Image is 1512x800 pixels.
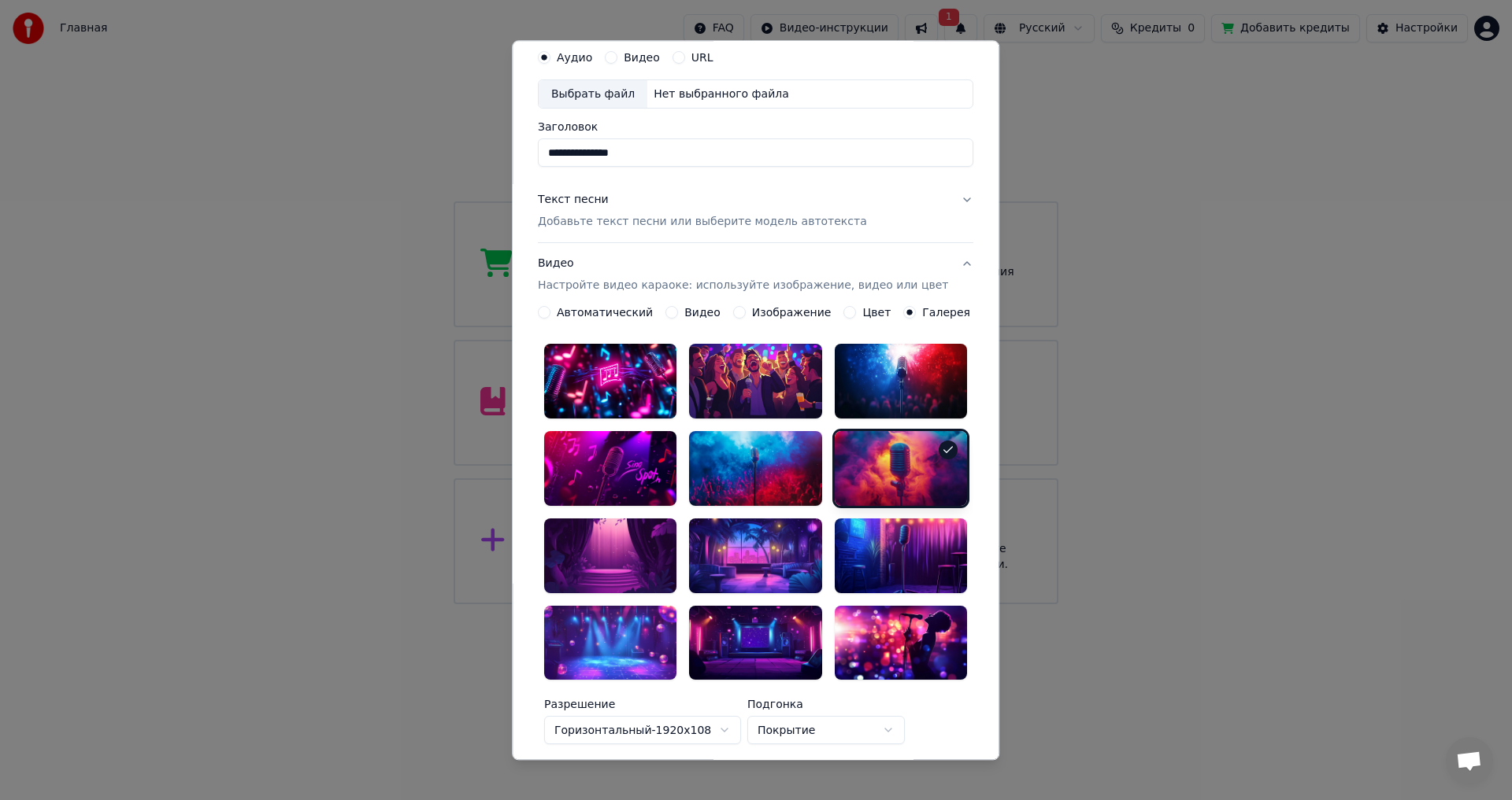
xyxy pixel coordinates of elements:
[538,278,948,294] p: Настройте видео караоке: используйте изображение, видео или цвет
[923,308,971,319] label: Галерея
[538,122,973,133] label: Заголовок
[544,699,741,710] label: Разрешение
[691,52,713,63] label: URL
[647,87,795,102] div: Нет выбранного файла
[538,256,948,294] div: Видео
[538,244,973,307] button: ВидеоНастройте видео караоке: используйте изображение, видео или цвет
[752,308,832,319] label: Изображение
[747,699,905,710] label: Подгонка
[684,308,721,319] label: Видео
[557,308,653,319] label: Автоматический
[624,52,660,63] label: Видео
[538,193,609,208] div: Текст песни
[539,80,647,109] div: Выбрать файл
[863,308,891,319] label: Цвет
[538,215,867,230] p: Добавьте текст песни или выберите модель автотекста
[538,180,973,243] button: Текст песниДобавьте текст песни или выберите модель автотекста
[557,52,592,63] label: Аудио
